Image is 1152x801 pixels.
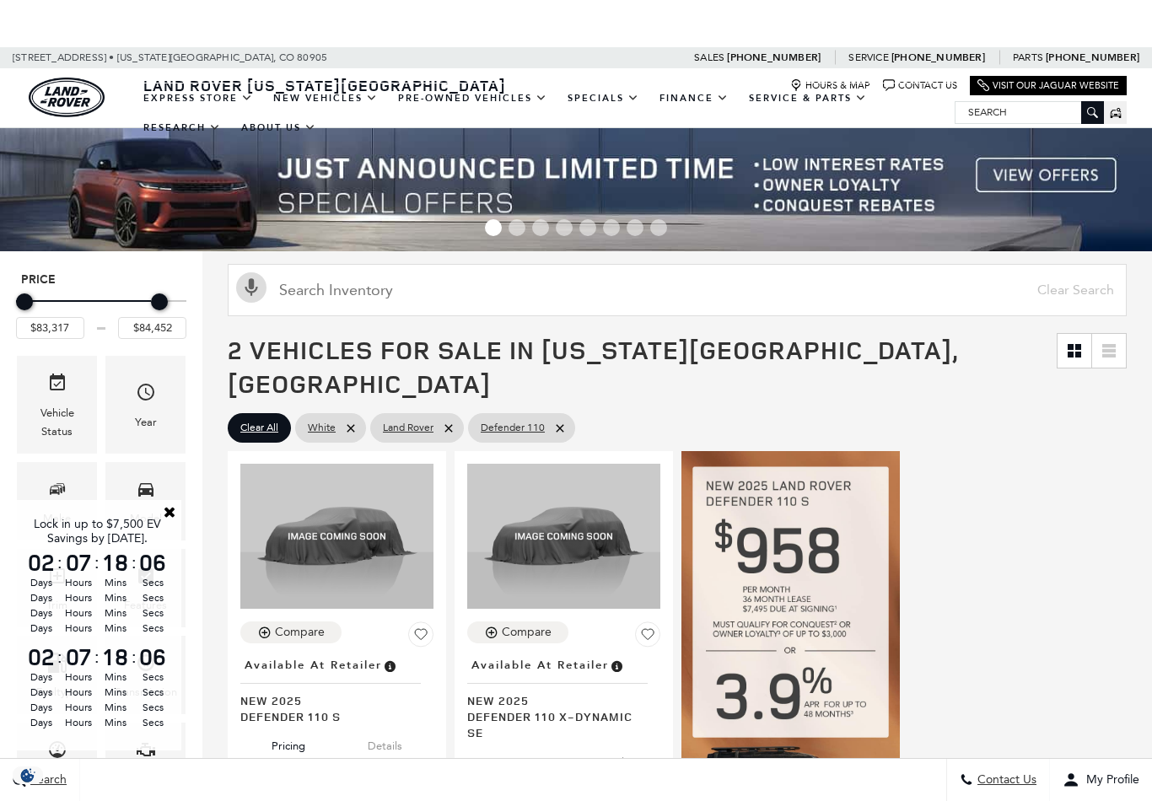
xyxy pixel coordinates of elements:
span: Mins [100,669,132,685]
span: Days [25,715,57,730]
span: Secs [137,621,169,636]
span: : [132,644,137,669]
div: Compare [502,625,552,640]
a: Hours & Map [790,79,870,92]
img: 2025 LAND ROVER Defender 110 X-Dynamic SE [467,464,660,609]
a: Specials [557,83,649,113]
div: Minimum Price [16,293,33,310]
span: 80905 [297,47,327,68]
div: Year [135,413,157,432]
div: Price [16,288,186,339]
button: Save Vehicle [408,621,433,653]
span: Go to slide 4 [556,219,573,236]
a: Contact Us [883,79,957,92]
span: Model [136,475,156,509]
span: Days [25,590,57,605]
span: Mins [100,621,132,636]
span: Contact Us [973,773,1036,788]
span: Go to slide 3 [532,219,549,236]
span: Secs [137,685,169,700]
a: Land Rover [US_STATE][GEOGRAPHIC_DATA] [133,75,516,95]
span: Hours [62,700,94,715]
span: Land Rover [US_STATE][GEOGRAPHIC_DATA] [143,75,506,95]
span: Mins [100,575,132,590]
span: Days [25,621,57,636]
span: Secs [137,590,169,605]
button: pricing tab [469,740,562,777]
a: Available at RetailerNew 2025Defender 110 X-Dynamic SE [467,653,660,740]
span: 06 [137,645,169,669]
a: Available at RetailerNew 2025Defender 110 S [240,653,433,724]
button: Compare Vehicle [240,621,342,643]
span: Hours [62,605,94,621]
span: Secs [137,575,169,590]
span: Mins [100,590,132,605]
span: Go to slide 7 [627,219,643,236]
span: Hours [62,669,94,685]
div: VehicleVehicle Status [17,356,97,453]
a: EXPRESS STORE [133,83,263,113]
span: Hours [62,590,94,605]
svg: Click to toggle on voice search [236,272,266,303]
span: Hours [62,715,94,730]
span: Mileage [47,735,67,770]
span: Engine [136,735,156,770]
a: Visit Our Jaguar Website [977,79,1119,92]
span: Defender 110 X-Dynamic SE [467,708,648,740]
span: Days [25,575,57,590]
span: Lock in up to $7,500 EV Savings by [DATE]. [34,517,161,546]
span: : [94,550,100,575]
span: Go to slide 2 [509,219,525,236]
span: Defender 110 S [240,708,421,724]
span: [STREET_ADDRESS] • [13,47,115,68]
h5: Price [21,272,181,288]
div: ModelModel [105,462,186,540]
span: Mins [100,685,132,700]
span: : [57,644,62,669]
div: Compare [275,625,325,640]
nav: Main Navigation [133,83,955,142]
button: Save Vehicle [635,621,660,653]
span: Available at Retailer [471,656,609,675]
img: 2025 LAND ROVER Defender 110 S [240,464,433,609]
span: 2 Vehicles for Sale in [US_STATE][GEOGRAPHIC_DATA], [GEOGRAPHIC_DATA] [228,332,958,400]
a: Finance [649,83,739,113]
a: [PHONE_NUMBER] [891,51,985,64]
div: YearYear [105,356,186,453]
span: Make [47,475,67,509]
button: pricing tab [242,724,335,761]
span: Secs [137,669,169,685]
span: Hours [62,685,94,700]
div: Vehicle Status [30,404,84,441]
span: Year [136,378,156,412]
span: Vehicle is in stock and ready for immediate delivery. Due to demand, availability is subject to c... [382,656,397,675]
span: Defender 110 [481,417,545,438]
a: About Us [231,113,326,142]
span: Vehicle is in stock and ready for immediate delivery. Due to demand, availability is subject to c... [609,656,624,675]
input: Search [956,102,1103,122]
span: 06 [137,551,169,574]
span: Secs [137,715,169,730]
span: Hours [62,621,94,636]
span: : [132,550,137,575]
span: : [94,644,100,669]
span: My Profile [1079,773,1139,788]
section: Click to Open Cookie Consent Modal [8,766,47,784]
span: Mins [100,605,132,621]
a: New Vehicles [263,83,388,113]
span: Days [25,669,57,685]
span: 18 [100,645,132,669]
input: Search Inventory [228,264,1127,316]
a: Pre-Owned Vehicles [388,83,557,113]
span: Hours [62,575,94,590]
button: details tab [565,740,659,777]
span: 18 [100,551,132,574]
a: Close [162,504,177,519]
img: Land Rover [29,78,105,117]
span: Clear All [240,417,278,438]
span: Days [25,700,57,715]
span: Mins [100,715,132,730]
span: 07 [62,551,94,574]
span: Go to slide 8 [650,219,667,236]
span: 07 [62,645,94,669]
